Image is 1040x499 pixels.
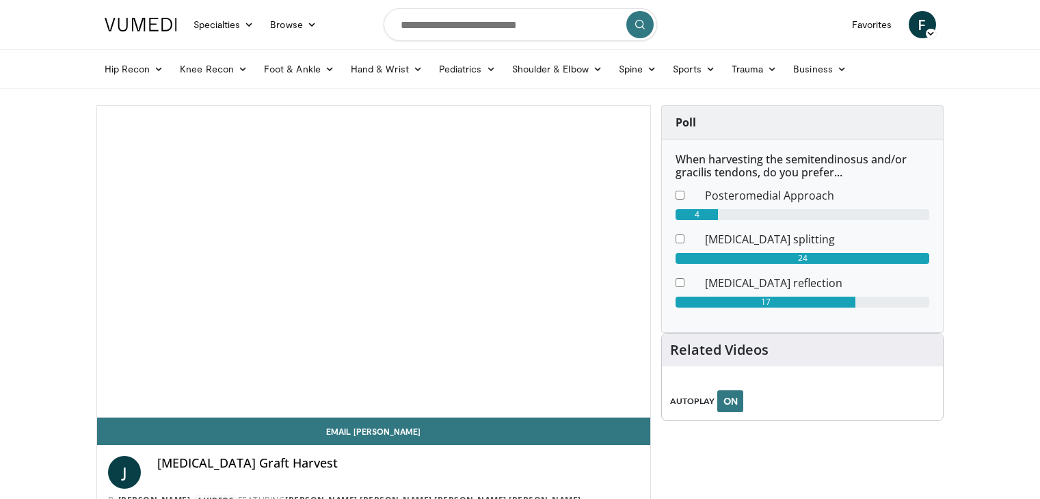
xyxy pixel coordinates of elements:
[157,456,640,471] h4: [MEDICAL_DATA] Graft Harvest
[676,297,855,308] div: 17
[343,55,431,83] a: Hand & Wrist
[676,153,929,179] h6: When harvesting the semitendinosus and/or gracilis tendons, do you prefer...
[384,8,657,41] input: Search topics, interventions
[695,231,939,247] dd: [MEDICAL_DATA] splitting
[695,187,939,204] dd: Posteromedial Approach
[611,55,665,83] a: Spine
[96,55,172,83] a: Hip Recon
[108,456,141,489] a: J
[431,55,504,83] a: Pediatrics
[676,115,696,130] strong: Poll
[670,395,715,407] span: AUTOPLAY
[670,342,769,358] h4: Related Videos
[665,55,723,83] a: Sports
[676,253,929,264] div: 24
[909,11,936,38] a: F
[105,18,177,31] img: VuMedi Logo
[717,390,743,412] button: ON
[676,209,718,220] div: 4
[504,55,611,83] a: Shoulder & Elbow
[723,55,786,83] a: Trauma
[185,11,263,38] a: Specialties
[97,106,651,418] video-js: Video Player
[844,11,901,38] a: Favorites
[785,55,855,83] a: Business
[256,55,343,83] a: Foot & Ankle
[695,275,939,291] dd: [MEDICAL_DATA] reflection
[172,55,256,83] a: Knee Recon
[97,418,651,445] a: Email [PERSON_NAME]
[262,11,325,38] a: Browse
